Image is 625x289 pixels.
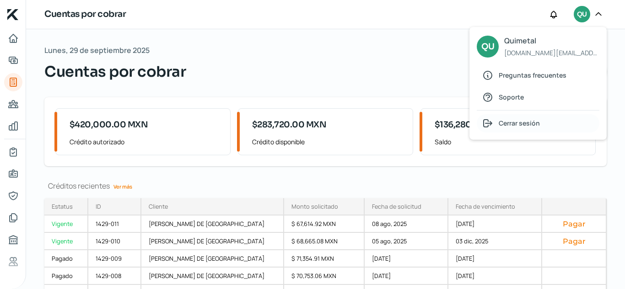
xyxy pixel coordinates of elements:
[448,233,542,250] div: 03 dic, 2025
[88,233,141,250] div: 1429-010
[4,187,22,205] a: Representantes
[448,268,542,285] div: [DATE]
[577,9,587,20] span: QU
[365,250,448,268] div: [DATE]
[499,69,566,81] span: Preguntas frecuentes
[4,95,22,113] a: Pago a proveedores
[88,215,141,233] div: 1429-011
[435,136,588,147] span: Saldo
[4,51,22,69] a: Adelantar facturas
[448,250,542,268] div: [DATE]
[4,252,22,271] a: Referencias
[4,209,22,227] a: Documentos
[504,34,599,47] span: Quimetal
[499,117,540,129] span: Cerrar sesión
[141,215,284,233] div: [PERSON_NAME] DE [GEOGRAPHIC_DATA]
[481,40,494,54] span: QU
[88,268,141,285] div: 1429-008
[44,250,88,268] a: Pagado
[4,29,22,47] a: Inicio
[96,202,101,210] div: ID
[44,44,150,57] span: Lunes, 29 de septiembre 2025
[252,136,405,147] span: Crédito disponible
[550,236,598,246] button: Pagar
[70,119,148,131] span: $420,000.00 MXN
[141,233,284,250] div: [PERSON_NAME] DE [GEOGRAPHIC_DATA]
[44,268,88,285] a: Pagado
[44,8,126,21] h1: Cuentas por cobrar
[4,165,22,183] a: Información general
[110,179,136,194] a: Ver más
[365,215,448,233] div: 08 ago, 2025
[252,119,327,131] span: $283,720.00 MXN
[4,73,22,91] a: Tus créditos
[365,268,448,285] div: [DATE]
[504,47,599,58] span: [DOMAIN_NAME][EMAIL_ADDRESS][DOMAIN_NAME]
[44,61,186,83] span: Cuentas por cobrar
[291,202,338,210] div: Monto solicitado
[70,136,223,147] span: Crédito autorizado
[4,117,22,135] a: Mis finanzas
[284,268,365,285] div: $ 70,753.06 MXN
[448,215,542,233] div: [DATE]
[52,202,73,210] div: Estatus
[550,219,598,228] button: Pagar
[284,233,365,250] div: $ 68,665.08 MXN
[456,202,515,210] div: Fecha de vencimiento
[284,215,365,233] div: $ 67,614.92 MXN
[149,202,168,210] div: Cliente
[372,202,421,210] div: Fecha de solicitud
[141,268,284,285] div: [PERSON_NAME] DE [GEOGRAPHIC_DATA]
[141,250,284,268] div: [PERSON_NAME] DE [GEOGRAPHIC_DATA]
[284,250,365,268] div: $ 71,354.91 MXN
[44,215,88,233] a: Vigente
[4,143,22,161] a: Mi contrato
[4,231,22,249] a: Buró de crédito
[365,233,448,250] div: 05 ago, 2025
[44,181,607,191] div: Créditos recientes
[435,119,508,131] span: $136,280.00 MXN
[44,233,88,250] a: Vigente
[499,91,524,103] span: Soporte
[88,250,141,268] div: 1429-009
